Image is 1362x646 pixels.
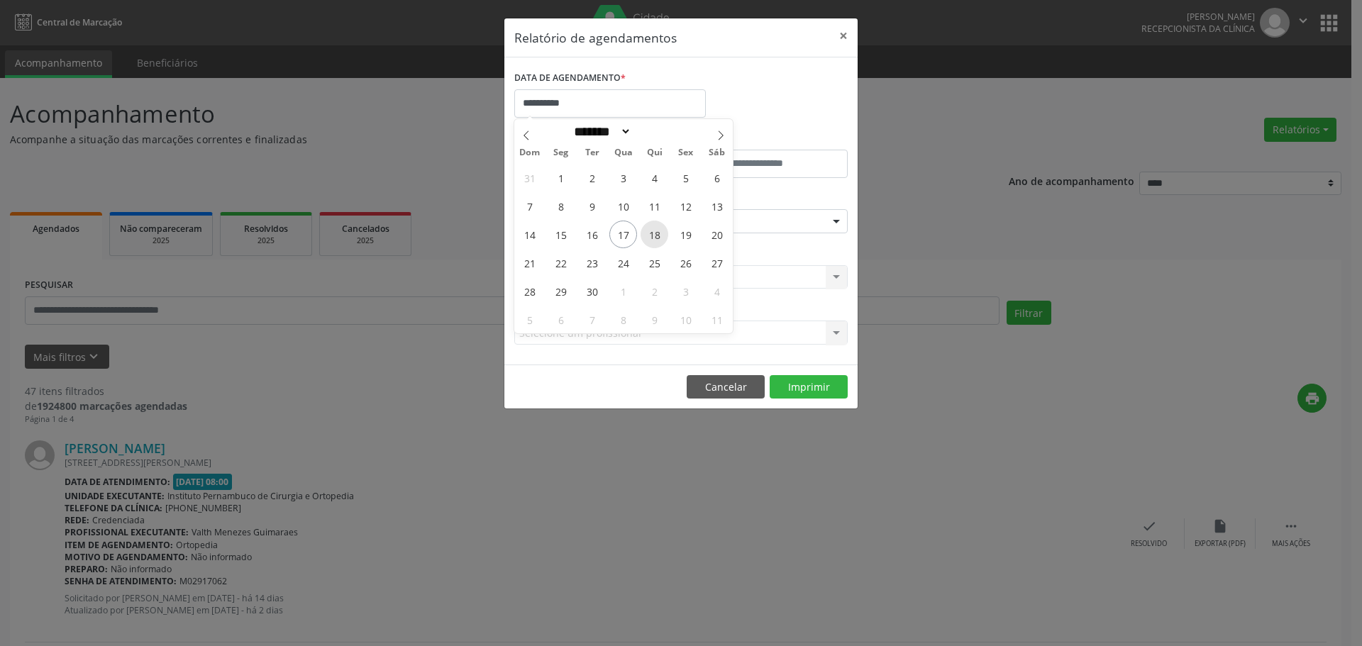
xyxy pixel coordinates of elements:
[547,164,575,191] span: Setembro 1, 2025
[641,306,668,333] span: Outubro 9, 2025
[516,192,543,220] span: Setembro 7, 2025
[609,221,637,248] span: Setembro 17, 2025
[703,249,731,277] span: Setembro 27, 2025
[514,67,626,89] label: DATA DE AGENDAMENTO
[578,164,606,191] span: Setembro 2, 2025
[641,249,668,277] span: Setembro 25, 2025
[639,148,670,157] span: Qui
[514,148,546,157] span: Dom
[514,28,677,47] h5: Relatório de agendamentos
[608,148,639,157] span: Qua
[770,375,848,399] button: Imprimir
[578,277,606,305] span: Setembro 30, 2025
[569,124,631,139] select: Month
[631,124,678,139] input: Year
[577,148,608,157] span: Ter
[609,249,637,277] span: Setembro 24, 2025
[516,221,543,248] span: Setembro 14, 2025
[546,148,577,157] span: Seg
[516,277,543,305] span: Setembro 28, 2025
[672,277,699,305] span: Outubro 3, 2025
[703,192,731,220] span: Setembro 13, 2025
[609,164,637,191] span: Setembro 3, 2025
[703,164,731,191] span: Setembro 6, 2025
[578,306,606,333] span: Outubro 7, 2025
[578,221,606,248] span: Setembro 16, 2025
[578,249,606,277] span: Setembro 23, 2025
[641,221,668,248] span: Setembro 18, 2025
[670,148,702,157] span: Sex
[547,221,575,248] span: Setembro 15, 2025
[672,221,699,248] span: Setembro 19, 2025
[641,192,668,220] span: Setembro 11, 2025
[516,249,543,277] span: Setembro 21, 2025
[703,277,731,305] span: Outubro 4, 2025
[516,306,543,333] span: Outubro 5, 2025
[609,306,637,333] span: Outubro 8, 2025
[829,18,858,53] button: Close
[703,221,731,248] span: Setembro 20, 2025
[547,277,575,305] span: Setembro 29, 2025
[641,277,668,305] span: Outubro 2, 2025
[609,192,637,220] span: Setembro 10, 2025
[703,306,731,333] span: Outubro 11, 2025
[672,306,699,333] span: Outubro 10, 2025
[516,164,543,191] span: Agosto 31, 2025
[672,164,699,191] span: Setembro 5, 2025
[672,192,699,220] span: Setembro 12, 2025
[685,128,848,150] label: ATÉ
[547,192,575,220] span: Setembro 8, 2025
[578,192,606,220] span: Setembro 9, 2025
[702,148,733,157] span: Sáb
[547,306,575,333] span: Outubro 6, 2025
[687,375,765,399] button: Cancelar
[672,249,699,277] span: Setembro 26, 2025
[609,277,637,305] span: Outubro 1, 2025
[641,164,668,191] span: Setembro 4, 2025
[547,249,575,277] span: Setembro 22, 2025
